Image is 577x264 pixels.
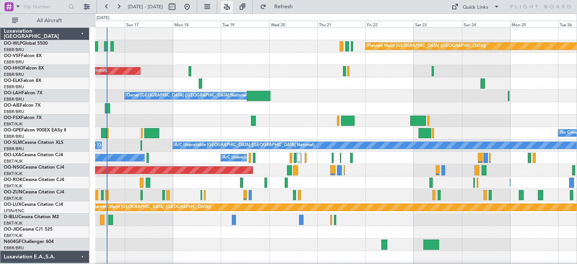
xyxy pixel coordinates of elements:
a: EBBR/BRU [4,47,24,53]
a: EBKT/KJK [4,183,23,189]
div: A/C Unavailable [GEOGRAPHIC_DATA] ([GEOGRAPHIC_DATA] National) [175,140,314,151]
a: OO-LUXCessna Citation CJ4 [4,202,63,207]
div: [DATE] [97,15,109,21]
div: Wed 20 [269,21,317,27]
a: EBBR/BRU [4,146,24,152]
a: EBBR/BRU [4,134,24,139]
span: OO-NSG [4,165,23,170]
div: Tue 19 [221,21,269,27]
span: OO-HHO [4,66,23,71]
span: OO-GPE [4,128,21,133]
span: OO-FSX [4,116,21,120]
a: OO-VSFFalcon 8X [4,54,42,58]
a: OO-ROKCessna Citation CJ4 [4,178,64,182]
span: OO-WLP [4,41,22,46]
a: EBKT/KJK [4,158,23,164]
a: EBBR/BRU [4,109,24,115]
div: Sun 17 [125,21,173,27]
a: EBKT/KJK [4,121,23,127]
span: All Aircraft [20,18,79,23]
a: OO-LAHFalcon 7X [4,91,42,95]
a: OO-FSXFalcon 7X [4,116,42,120]
div: Thu 21 [317,21,366,27]
a: OO-HHOFalcon 8X [4,66,44,71]
a: OO-ZUNCessna Citation CJ4 [4,190,64,195]
span: OO-JID [4,227,20,232]
a: OO-AIEFalcon 7X [4,103,41,108]
div: Planned Maint [GEOGRAPHIC_DATA] ([GEOGRAPHIC_DATA]) [92,202,211,213]
a: EBBR/BRU [4,84,24,90]
span: [DATE] - [DATE] [128,3,163,10]
a: OO-JIDCessna CJ1 525 [4,227,53,232]
span: D-IBLU [4,215,18,219]
a: D-IBLUCessna Citation M2 [4,215,59,219]
span: OO-ROK [4,178,23,182]
span: Refresh [268,4,299,9]
a: OO-WLPGlobal 5500 [4,41,48,46]
span: OO-LAH [4,91,22,95]
a: EBBR/BRU [4,59,24,65]
a: LFSN/ENC [4,208,24,214]
input: Trip Number [23,1,66,12]
span: OO-SLM [4,140,22,145]
button: Refresh [257,1,302,13]
a: OO-SLMCessna Citation XLS [4,140,63,145]
button: All Aircraft [8,15,82,27]
button: Quick Links [448,1,503,13]
a: OO-LXACessna Citation CJ4 [4,153,63,157]
div: A/C Unavailable [223,152,254,163]
div: Sat 16 [77,21,125,27]
a: EBKT/KJK [4,171,23,177]
span: OO-VSF [4,54,21,58]
span: OO-ZUN [4,190,23,195]
span: N604GF [4,240,21,244]
div: Owner [GEOGRAPHIC_DATA] ([GEOGRAPHIC_DATA] National) [127,90,248,101]
span: OO-LUX [4,202,21,207]
div: Sat 23 [414,21,462,27]
div: Mon 18 [173,21,221,27]
a: EBBR/BRU [4,245,24,251]
div: Planned Maint [GEOGRAPHIC_DATA] ([GEOGRAPHIC_DATA]) [367,41,486,52]
a: EBBR/BRU [4,72,24,77]
a: EBKT/KJK [4,196,23,201]
a: OO-GPEFalcon 900EX EASy II [4,128,66,133]
div: Mon 25 [510,21,558,27]
div: Quick Links [463,4,488,11]
div: Sun 24 [462,21,510,27]
span: OO-AIE [4,103,20,108]
span: OO-ELK [4,78,21,83]
a: EBBR/BRU [4,97,24,102]
a: EBKT/KJK [4,220,23,226]
div: Fri 22 [366,21,414,27]
span: OO-LXA [4,153,21,157]
a: OO-ELKFalcon 8X [4,78,41,83]
a: EBKT/KJK [4,233,23,238]
a: OO-NSGCessna Citation CJ4 [4,165,64,170]
a: N604GFChallenger 604 [4,240,54,244]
